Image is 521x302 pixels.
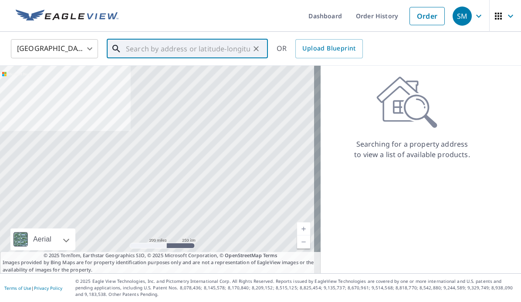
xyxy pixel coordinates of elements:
a: Upload Blueprint [295,39,362,58]
div: Aerial [30,228,54,250]
a: Terms of Use [4,285,31,291]
div: OR [277,39,363,58]
div: [GEOGRAPHIC_DATA] [11,37,98,61]
p: Searching for a property address to view a list of available products. [354,139,470,160]
div: SM [453,7,472,26]
a: Current Level 5, Zoom In [297,222,310,235]
p: | [4,285,62,291]
p: © 2025 Eagle View Technologies, Inc. and Pictometry International Corp. All Rights Reserved. Repo... [75,278,517,298]
span: Upload Blueprint [302,43,355,54]
a: Order [409,7,445,25]
div: Aerial [10,228,75,250]
a: Privacy Policy [34,285,62,291]
input: Search by address or latitude-longitude [126,37,250,61]
button: Clear [250,43,262,55]
a: Current Level 5, Zoom Out [297,235,310,248]
span: © 2025 TomTom, Earthstar Geographics SIO, © 2025 Microsoft Corporation, © [44,252,277,259]
img: EV Logo [16,10,118,23]
a: OpenStreetMap [225,252,261,258]
a: Terms [263,252,277,258]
